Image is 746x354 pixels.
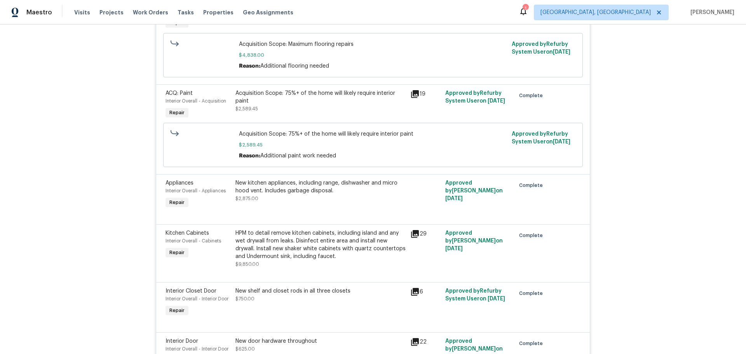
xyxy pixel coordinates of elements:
span: ACQ: Paint [166,91,193,96]
span: [DATE] [445,196,463,201]
span: $625.00 [235,347,255,351]
span: Additional paint work needed [260,153,336,159]
span: Reason: [239,153,260,159]
div: New door hardware throughout [235,337,406,345]
span: Approved by Refurby System User on [445,288,505,302]
span: Acquisition Scope: Maximum flooring repairs [239,40,507,48]
span: $2,589.45 [235,106,258,111]
span: Visits [74,9,90,16]
span: Interior Door [166,338,198,344]
span: Kitchen Cabinets [166,230,209,236]
span: [DATE] [445,246,463,251]
div: New kitchen appliances, including range, dishwasher and micro hood vent. Includes garbage disposal. [235,179,406,195]
span: Complete [519,340,546,347]
span: Approved by Refurby System User on [512,131,570,145]
div: 1 [523,5,528,12]
span: Complete [519,289,546,297]
span: $9,850.00 [235,262,259,267]
span: Repair [166,199,188,206]
span: Complete [519,232,546,239]
span: [GEOGRAPHIC_DATA], [GEOGRAPHIC_DATA] [540,9,651,16]
div: HPM to detail remove kitchen cabinets, including island and any wet drywall from leaks. Disinfect... [235,229,406,260]
span: [DATE] [553,139,570,145]
span: Tasks [178,10,194,15]
div: 6 [410,287,441,296]
span: Interior Overall - Appliances [166,188,226,193]
div: 29 [410,229,441,239]
span: Projects [99,9,124,16]
span: Geo Assignments [243,9,293,16]
span: Work Orders [133,9,168,16]
span: Complete [519,181,546,189]
span: [PERSON_NAME] [687,9,734,16]
span: Approved by Refurby System User on [512,42,570,55]
span: Acquisition Scope: 75%+ of the home will likely require interior paint [239,130,507,138]
span: Additional flooring needed [260,63,329,69]
span: Repair [166,249,188,256]
span: [DATE] [488,98,505,104]
span: Repair [166,307,188,314]
span: Interior Overall - Acquisition [166,99,226,103]
span: Interior Overall - Cabinets [166,239,221,243]
div: 19 [410,89,441,99]
span: [DATE] [553,49,570,55]
span: $750.00 [235,296,254,301]
span: $4,838.00 [239,51,507,59]
span: Interior Closet Door [166,288,216,294]
span: Interior Overall - Interior Door [166,347,228,351]
span: Approved by [PERSON_NAME] on [445,230,503,251]
span: Approved by [PERSON_NAME] on [445,180,503,201]
span: Repair [166,109,188,117]
span: Appliances [166,180,193,186]
span: $2,589.45 [239,141,507,149]
span: $2,875.00 [235,196,258,201]
div: 22 [410,337,441,347]
span: Reason: [239,63,260,69]
span: Approved by Refurby System User on [445,91,505,104]
span: Complete [519,92,546,99]
span: Interior Overall - Interior Door [166,296,228,301]
div: Acquisition Scope: 75%+ of the home will likely require interior paint [235,89,406,105]
span: [DATE] [488,296,505,302]
span: Properties [203,9,234,16]
span: Maestro [26,9,52,16]
div: New shelf and closet rods in all three closets [235,287,406,295]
